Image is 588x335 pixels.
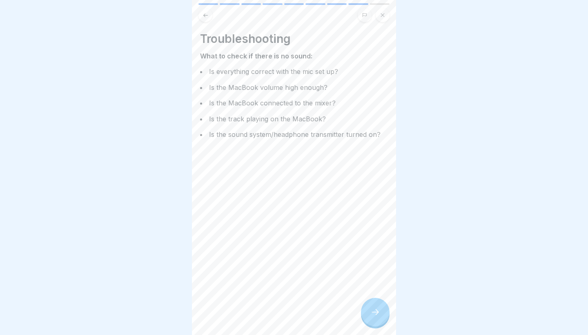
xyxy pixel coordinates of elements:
[200,32,388,46] h4: Troubleshooting
[209,67,340,76] span: Is everything correct with the mic set up?
[209,115,328,123] span: Is the track playing on the MacBook?
[209,130,383,138] span: Is the sound system/headphone transmitter turned on?
[209,99,338,107] span: Is the MacBook connected to the mixer?
[200,52,314,60] strong: What to check if there is no sound:
[209,83,330,92] span: Is the MacBook volume high enough?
